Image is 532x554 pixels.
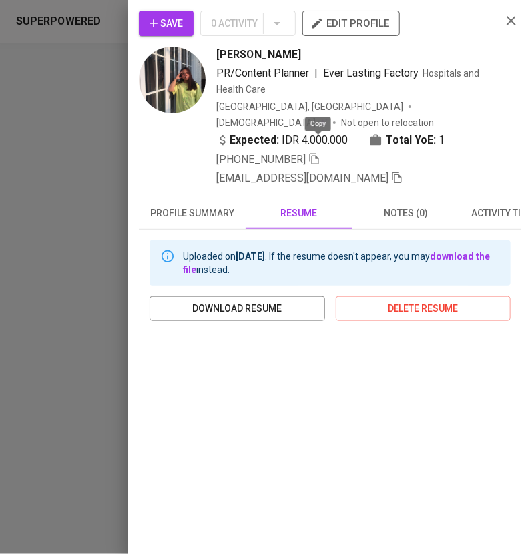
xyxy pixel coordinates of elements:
[313,15,389,32] span: edit profile
[439,132,445,148] span: 1
[216,172,388,184] span: [EMAIL_ADDRESS][DOMAIN_NAME]
[150,15,183,32] span: Save
[341,116,434,129] p: Not open to relocation
[230,132,279,148] b: Expected:
[302,11,400,36] button: edit profile
[360,205,451,222] span: notes (0)
[216,116,318,129] span: [DEMOGRAPHIC_DATA]
[147,205,238,222] span: profile summary
[386,132,436,148] b: Total YoE:
[216,100,403,113] div: [GEOGRAPHIC_DATA], [GEOGRAPHIC_DATA]
[346,300,501,317] span: delete resume
[139,11,194,36] button: Save
[314,65,318,81] span: |
[139,47,206,113] img: 9c621fc65a2c5bc5ed1d4a31276604f7.jpg
[183,244,500,282] div: Uploaded on . If the resume doesn't appear, you may instead.
[150,296,325,321] button: download resume
[323,67,419,79] span: Ever Lasting Factory
[216,67,309,79] span: PR/Content Planner
[254,205,344,222] span: resume
[236,251,265,262] b: [DATE]
[216,153,306,166] span: [PHONE_NUMBER]
[216,132,348,148] div: IDR 4.000.000
[302,17,400,28] a: edit profile
[160,300,314,317] span: download resume
[336,296,511,321] button: delete resume
[216,47,301,63] span: [PERSON_NAME]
